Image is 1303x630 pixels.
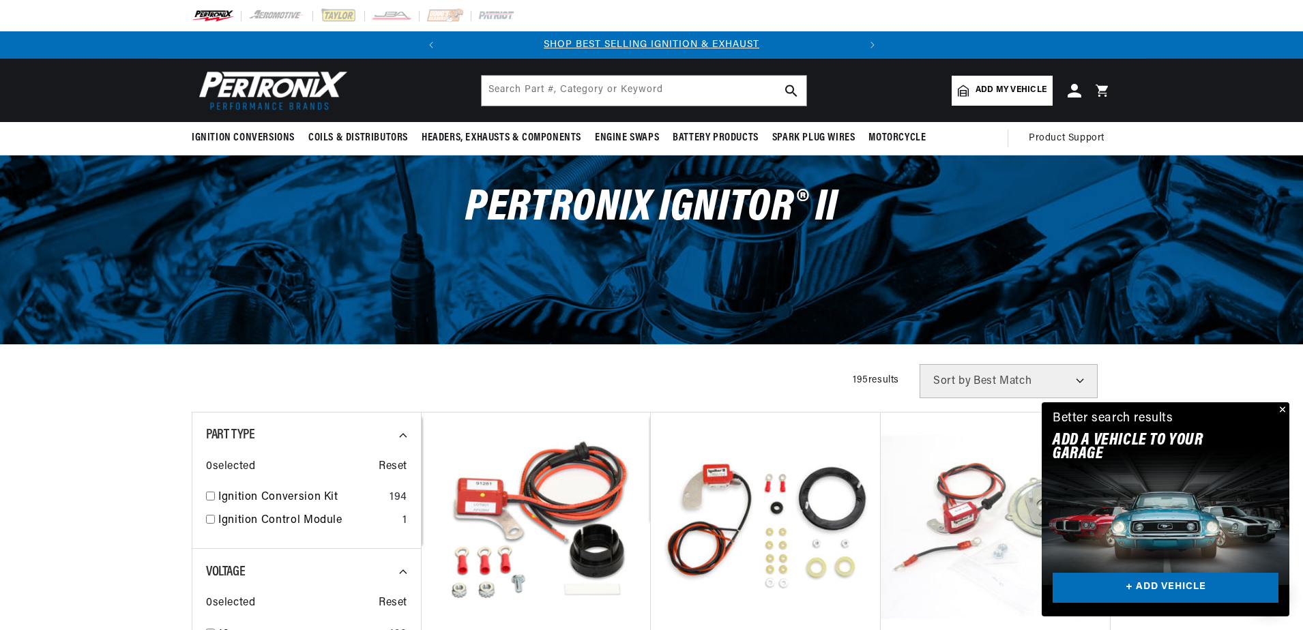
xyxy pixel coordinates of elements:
span: Reset [379,458,407,476]
span: Add my vehicle [976,84,1046,97]
button: Close [1273,402,1289,419]
a: SHOP BEST SELLING IGNITION & EXHAUST [544,40,759,50]
summary: Coils & Distributors [302,122,415,154]
summary: Battery Products [666,122,765,154]
button: Translation missing: en.sections.announcements.next_announcement [859,31,886,59]
span: 195 results [853,375,899,385]
span: Coils & Distributors [308,131,408,145]
span: Product Support [1029,131,1104,146]
slideshow-component: Translation missing: en.sections.announcements.announcement_bar [158,31,1145,59]
div: Better search results [1053,409,1173,429]
span: PerTronix Ignitor® II [465,186,838,230]
span: Spark Plug Wires [772,131,855,145]
div: 194 [390,489,407,507]
h2: Add A VEHICLE to your garage [1053,434,1244,462]
span: Part Type [206,428,254,442]
img: Pertronix [192,67,349,114]
span: 0 selected [206,458,255,476]
summary: Motorcycle [862,122,933,154]
span: Reset [379,595,407,612]
span: Sort by [933,376,971,387]
a: Add my vehicle [952,76,1053,106]
div: Announcement [445,37,859,52]
span: Voltage [206,565,245,579]
button: Translation missing: en.sections.announcements.previous_announcement [418,31,445,59]
input: Search Part #, Category or Keyword [482,76,806,106]
a: + ADD VEHICLE [1053,573,1278,603]
summary: Ignition Conversions [192,122,302,154]
summary: Engine Swaps [588,122,666,154]
span: Engine Swaps [595,131,659,145]
summary: Spark Plug Wires [765,122,862,154]
a: Ignition Conversion Kit [218,489,384,507]
div: 1 of 2 [445,37,859,52]
select: Sort by [920,364,1098,398]
a: Ignition Control Module [218,512,397,530]
span: Ignition Conversions [192,131,295,145]
span: Motorcycle [868,131,926,145]
div: 1 [402,512,407,530]
summary: Product Support [1029,122,1111,155]
span: Battery Products [673,131,759,145]
button: search button [776,76,806,106]
summary: Headers, Exhausts & Components [415,122,588,154]
span: 0 selected [206,595,255,612]
span: Headers, Exhausts & Components [422,131,581,145]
